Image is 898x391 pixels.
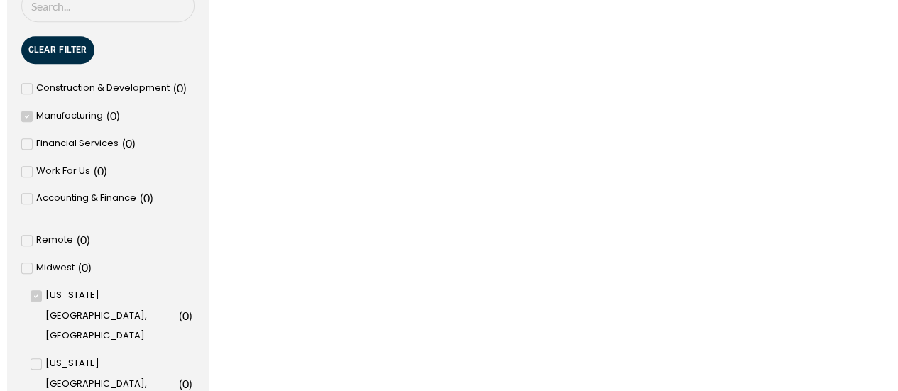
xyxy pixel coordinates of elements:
span: ) [132,136,136,150]
span: [US_STATE][GEOGRAPHIC_DATA], [GEOGRAPHIC_DATA] [45,285,176,346]
span: ) [189,377,192,390]
span: 0 [177,81,183,94]
span: Construction & Development [36,78,170,99]
span: Remote [36,230,73,250]
span: Midwest [36,258,75,278]
span: ( [78,260,82,274]
span: 0 [97,164,104,177]
span: ( [77,233,80,246]
span: ( [106,109,110,122]
span: ( [94,164,97,177]
span: ( [179,309,182,322]
span: ) [116,109,120,122]
span: ( [122,136,126,150]
span: Accounting & Finance [36,188,136,209]
span: 0 [182,377,189,390]
span: 0 [143,191,150,204]
span: ( [140,191,143,204]
button: Clear Filter [21,36,94,64]
span: ) [183,81,187,94]
span: Financial Services [36,133,119,154]
span: 0 [110,109,116,122]
span: ( [173,81,177,94]
span: ) [150,191,153,204]
span: Manufacturing [36,106,103,126]
span: 0 [182,309,189,322]
span: 0 [82,260,88,274]
span: ) [189,309,192,322]
span: ) [87,233,90,246]
span: Work For Us [36,161,90,182]
span: 0 [80,233,87,246]
span: ) [88,260,92,274]
span: ( [179,377,182,390]
span: 0 [126,136,132,150]
span: ) [104,164,107,177]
